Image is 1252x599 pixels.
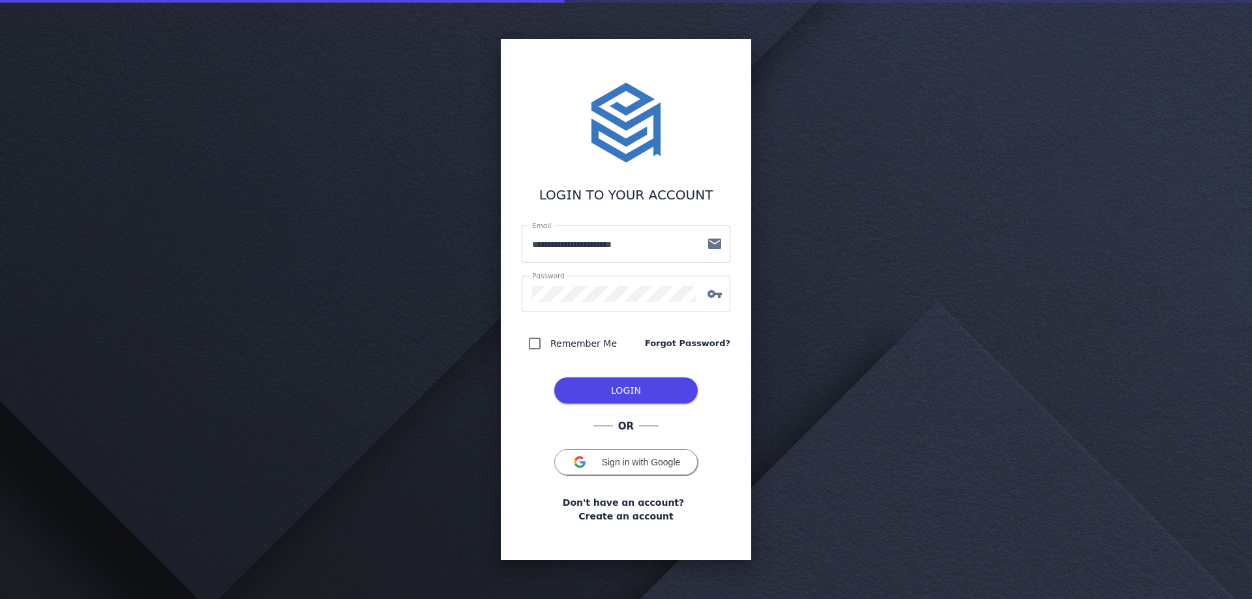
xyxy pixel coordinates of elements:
img: stacktome.svg [584,81,668,164]
a: Forgot Password? [645,337,730,350]
div: LOGIN TO YOUR ACCOUNT [522,185,730,205]
mat-icon: mail [699,236,730,252]
span: OR [613,419,639,434]
mat-label: Email [532,222,551,229]
span: Sign in with Google [602,457,681,467]
a: Create an account [578,510,673,523]
button: LOG IN [554,377,698,403]
span: Don't have an account? [563,496,684,510]
span: LOGIN [611,385,641,396]
mat-label: Password [532,272,565,280]
button: Sign in with Google [554,449,698,475]
label: Remember Me [548,336,617,351]
mat-icon: vpn_key [699,286,730,302]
